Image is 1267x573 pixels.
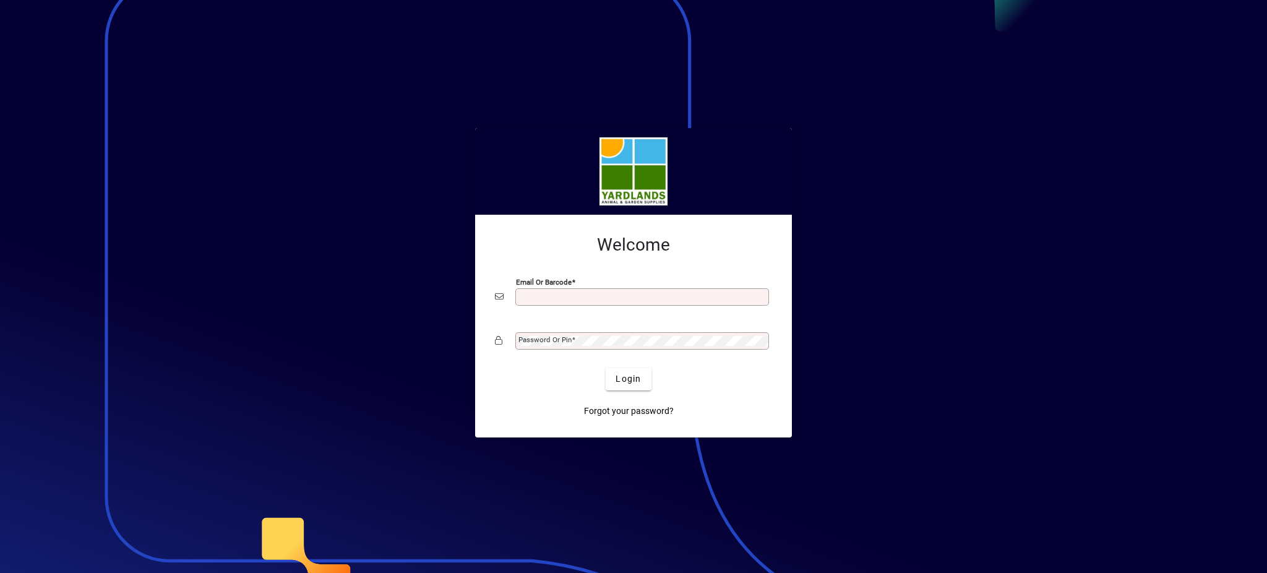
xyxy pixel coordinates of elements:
[516,277,572,286] mat-label: Email or Barcode
[616,373,641,386] span: Login
[518,335,572,344] mat-label: Password or Pin
[584,405,674,418] span: Forgot your password?
[495,235,772,256] h2: Welcome
[579,400,679,423] a: Forgot your password?
[606,368,651,390] button: Login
